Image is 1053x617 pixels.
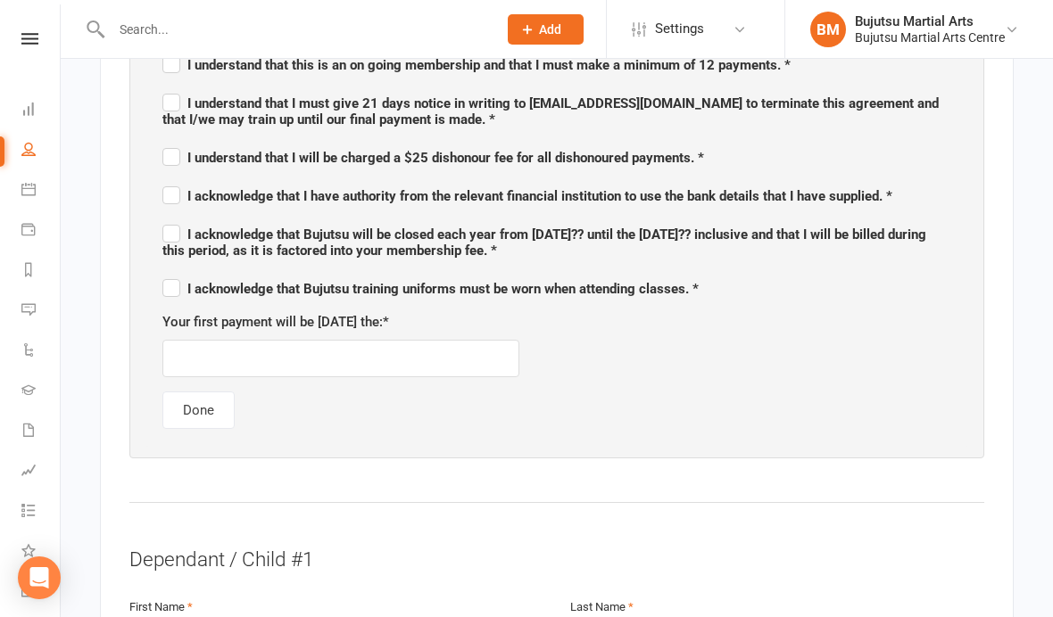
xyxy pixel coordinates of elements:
[162,95,939,128] span: I understand that I must give 21 days notice in writing to [EMAIL_ADDRESS][DOMAIN_NAME] to termin...
[162,311,389,333] label: Your first payment will be [DATE] the: *
[162,281,699,297] span: I acknowledge that Bujutsu training uniforms must be worn when attending classes. *
[162,150,704,166] span: I understand that I will be charged a $25 dishonour fee for all dishonoured payments. *
[21,211,62,251] a: Payments
[810,12,846,47] div: BM
[162,226,926,259] span: I acknowledge that Bujutsu will be closed each year from [DATE]?? until the [DATE]?? inclusive an...
[21,251,62,292] a: Reports
[508,14,584,45] button: Add
[855,13,1005,29] div: Bujutsu Martial Arts
[655,9,704,49] span: Settings
[21,171,62,211] a: Calendar
[21,131,62,171] a: People
[855,29,1005,45] div: Bujutsu Martial Arts Centre
[162,391,235,429] button: Done
[570,598,634,617] label: Last Name
[21,91,62,131] a: Dashboard
[21,452,62,492] a: Assessments
[162,57,791,73] span: I understand that this is an on going membership and that I must make a minimum of 12 payments. *
[106,17,485,42] input: Search...
[21,532,62,572] a: What's New
[162,188,892,204] span: I acknowledge that I have authority from the relevant financial institution to use the bank detai...
[18,556,61,599] div: Open Intercom Messenger
[129,598,193,617] label: First Name
[539,22,561,37] span: Add
[129,546,984,574] div: Dependant / Child #1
